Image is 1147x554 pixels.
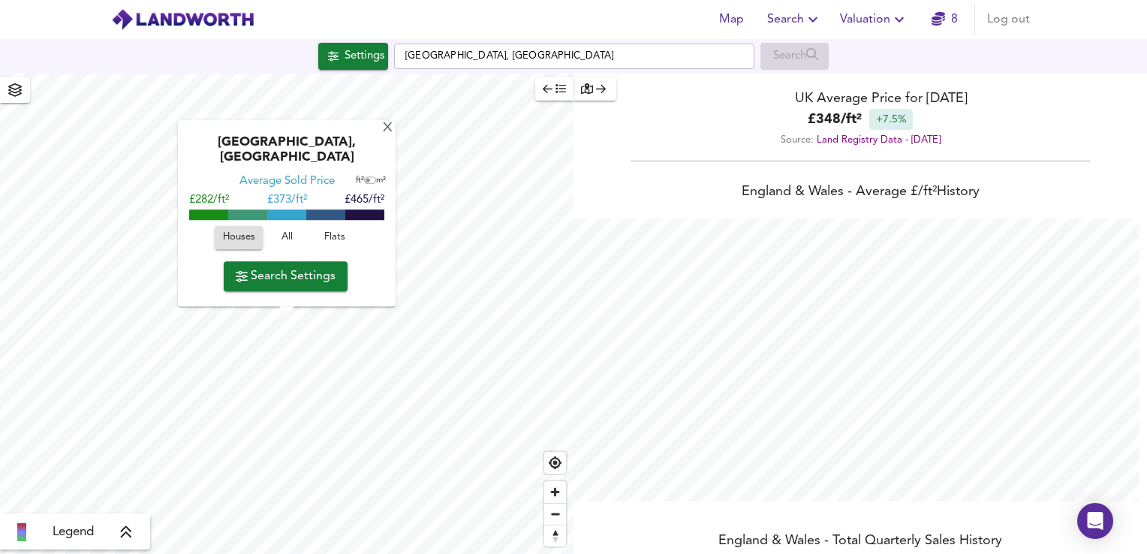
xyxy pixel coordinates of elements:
[761,5,828,35] button: Search
[315,230,355,247] span: Flats
[767,9,822,30] span: Search
[932,9,958,30] a: 8
[707,5,755,35] button: Map
[920,5,968,35] button: 8
[266,230,307,247] span: All
[573,130,1147,150] div: Source:
[544,481,566,503] button: Zoom in
[185,136,388,175] div: [GEOGRAPHIC_DATA], [GEOGRAPHIC_DATA]
[311,227,359,250] button: Flats
[573,531,1147,552] div: England & Wales - Total Quarterly Sales History
[544,452,566,474] button: Find my location
[834,5,914,35] button: Valuation
[394,44,754,69] input: Enter a location...
[713,9,749,30] span: Map
[189,195,229,206] span: £282/ft²
[987,9,1030,30] span: Log out
[318,43,388,70] div: Click to configure Search Settings
[376,177,386,185] span: m²
[224,261,348,291] button: Search Settings
[981,5,1036,35] button: Log out
[222,230,255,247] span: Houses
[356,177,364,185] span: ft²
[53,523,94,541] span: Legend
[263,227,311,250] button: All
[840,9,908,30] span: Valuation
[345,47,384,66] div: Settings
[544,503,566,525] button: Zoom out
[215,227,263,250] button: Houses
[318,43,388,70] button: Settings
[345,195,384,206] span: £465/ft²
[544,525,566,546] button: Reset bearing to north
[573,182,1147,203] div: England & Wales - Average £/ ft² History
[544,525,566,546] span: Reset bearing to north
[573,89,1147,109] div: UK Average Price for [DATE]
[869,109,913,130] div: +7.5%
[267,195,307,206] span: £ 373/ft²
[760,43,829,70] div: Enable a Source before running a Search
[111,8,254,31] img: logo
[236,266,336,287] span: Search Settings
[239,175,335,190] div: Average Sold Price
[544,504,566,525] span: Zoom out
[1077,503,1113,539] div: Open Intercom Messenger
[381,122,394,136] div: X
[817,135,941,145] a: Land Registry Data - [DATE]
[808,110,862,130] b: £ 348 / ft²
